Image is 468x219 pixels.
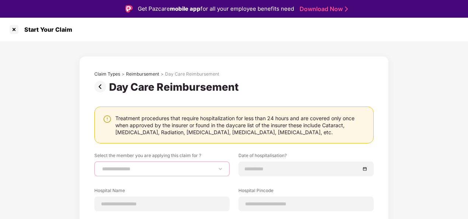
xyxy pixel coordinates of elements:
div: Day Care Reimbursement [165,71,219,77]
img: Stroke [345,5,348,13]
div: Get Pazcare for all your employee benefits need [138,4,294,13]
div: Treatment procedures that require hospitalization for less than 24 hours and are covered only onc... [115,115,366,136]
div: Reimbursement [126,71,159,77]
div: > [122,71,125,77]
div: Claim Types [94,71,120,77]
img: svg+xml;base64,PHN2ZyBpZD0iUHJldi0zMngzMiIgeG1sbnM9Imh0dHA6Ly93d3cudzMub3JnLzIwMDAvc3ZnIiB3aWR0aD... [94,81,109,93]
img: svg+xml;base64,PHN2ZyBpZD0iV2FybmluZ18tXzI0eDI0IiBkYXRhLW5hbWU9Ildhcm5pbmcgLSAyNHgyNCIgeG1sbnM9Im... [103,115,112,124]
label: Hospital Name [94,187,230,197]
img: Logo [125,5,133,13]
label: Hospital Pincode [238,187,374,197]
strong: mobile app [170,5,200,12]
label: Date of hospitalisation? [238,152,374,161]
div: Start Your Claim [20,26,72,33]
label: Select the member you are applying this claim for ? [94,152,230,161]
a: Download Now [300,5,346,13]
div: > [161,71,164,77]
div: Day Care Reimbursement [109,81,242,93]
